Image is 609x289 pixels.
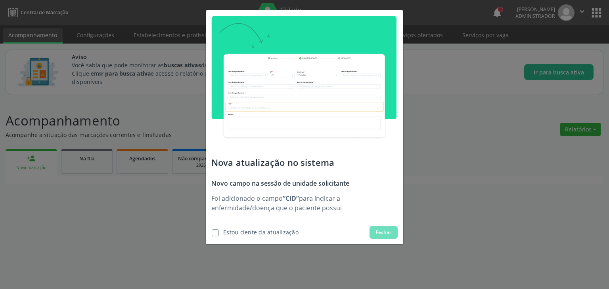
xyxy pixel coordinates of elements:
[223,228,299,236] div: Estou ciente da atualização
[211,194,398,213] p: Foi adicionado o campo para indicar a enfermidade/doença que o paciente possui
[211,179,398,188] p: Novo campo na sessão de unidade solicitante
[283,194,299,203] strong: “CID”
[376,229,391,236] span: Fechar
[211,156,398,169] p: Nova atualização no sistema
[211,16,396,146] img: update-cid.png
[370,226,398,239] button: Fechar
